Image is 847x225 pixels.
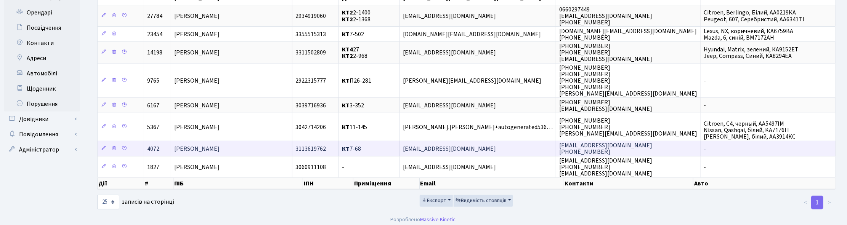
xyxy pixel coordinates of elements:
[147,163,159,171] span: 1827
[342,77,371,85] span: П26-281
[403,163,496,171] span: [EMAIL_ADDRESS][DOMAIN_NAME]
[97,195,119,209] select: записів на сторінці
[559,42,652,63] span: [PHONE_NUMBER] [PHONE_NUMBER] [EMAIL_ADDRESS][DOMAIN_NAME]
[420,178,564,189] th: Email
[174,123,220,131] span: [PERSON_NAME]
[174,77,220,85] span: [PERSON_NAME]
[559,98,652,113] span: [PHONE_NUMBER] [EMAIL_ADDRESS][DOMAIN_NAME]
[403,101,496,110] span: [EMAIL_ADDRESS][DOMAIN_NAME]
[4,81,80,96] a: Щоденник
[342,145,350,153] b: КТ
[147,145,159,153] span: 4072
[174,12,220,20] span: [PERSON_NAME]
[403,77,541,85] span: [PERSON_NAME][EMAIL_ADDRESS][DOMAIN_NAME]
[147,30,162,38] span: 23454
[704,101,706,110] span: -
[295,77,326,85] span: 2922315777
[4,112,80,127] a: Довідники
[403,123,553,131] span: [PERSON_NAME].[PERSON_NAME]+autogenerated536…
[295,101,326,110] span: 3039716936
[174,163,220,171] span: [PERSON_NAME]
[97,195,174,209] label: записів на сторінці
[4,96,80,112] a: Порушення
[403,30,541,38] span: [DOMAIN_NAME][EMAIL_ADDRESS][DOMAIN_NAME]
[98,178,144,189] th: Дії
[390,215,457,224] div: Розроблено .
[147,77,159,85] span: 9765
[454,195,513,207] button: Видимість стовпців
[456,197,507,204] span: Видимість стовпців
[704,9,805,24] span: Citroen, Berlingo, Білий, АА0219КА Peugeot, 607, Серебристий, AA6341TI
[295,163,326,171] span: 3060911108
[147,101,159,110] span: 6167
[342,30,350,38] b: КТ
[4,35,80,51] a: Контакти
[704,120,796,141] span: Citroen, C4, черный, AA5497IM Nissan, Qashqai, білий, KA7176IT [PERSON_NAME], білий, АА3914КС
[295,145,326,153] span: 3113619762
[403,145,496,153] span: [EMAIL_ADDRESS][DOMAIN_NAME]
[4,66,80,81] a: Автомобілі
[564,178,694,189] th: Контакти
[173,178,303,189] th: ПІБ
[295,12,326,20] span: 2934919060
[147,12,162,20] span: 27784
[342,45,353,54] b: КТ4
[4,142,80,157] a: Адміністратор
[704,145,706,153] span: -
[4,5,80,20] a: Орендарі
[174,30,220,38] span: [PERSON_NAME]
[342,145,361,153] span: 7-68
[295,123,326,131] span: 3042714206
[4,51,80,66] a: Адреси
[174,101,220,110] span: [PERSON_NAME]
[295,48,326,57] span: 3311502809
[342,101,350,110] b: КТ
[342,15,353,24] b: КТ2
[342,101,364,110] span: 3-352
[342,123,367,131] span: 11-145
[422,197,446,204] span: Експорт
[174,145,220,153] span: [PERSON_NAME]
[342,9,371,24] span: 2-1400 2-1368
[704,77,706,85] span: -
[147,48,162,57] span: 14198
[147,123,159,131] span: 5367
[693,178,836,189] th: Авто
[704,27,794,42] span: Lexus, NX, коричневий, КА6759BA Mazda, 6, синій, BM7172AH
[144,178,174,189] th: #
[342,77,350,85] b: КТ
[420,195,453,207] button: Експорт
[559,116,698,138] span: [PHONE_NUMBER] [PHONE_NUMBER] [PERSON_NAME][EMAIL_ADDRESS][DOMAIN_NAME]
[353,178,419,189] th: Приміщення
[559,5,652,27] span: 0660297449 [EMAIL_ADDRESS][DOMAIN_NAME] [PHONE_NUMBER]
[295,30,326,38] span: 3355515313
[4,20,80,35] a: Посвідчення
[811,196,823,209] a: 1
[420,215,456,223] a: Massive Kinetic
[342,45,367,60] span: 27 2-968
[704,45,799,60] span: Hyundai, Matrix, зелений, КА9152ЕТ Jeep, Compass, Синий, КА8294ЕА
[4,127,80,142] a: Повідомлення
[303,178,353,189] th: ІПН
[342,163,344,171] span: -
[403,12,496,20] span: [EMAIL_ADDRESS][DOMAIN_NAME]
[342,30,364,38] span: 7-502
[559,27,697,42] span: [DOMAIN_NAME][EMAIL_ADDRESS][DOMAIN_NAME] [PHONE_NUMBER]
[704,163,706,171] span: -
[559,141,652,156] span: [EMAIL_ADDRESS][DOMAIN_NAME] [PHONE_NUMBER]
[342,123,350,131] b: КТ
[342,52,353,60] b: КТ2
[174,48,220,57] span: [PERSON_NAME]
[559,64,698,98] span: [PHONE_NUMBER] [PHONE_NUMBER] [PHONE_NUMBER] [PHONE_NUMBER] [PERSON_NAME][EMAIL_ADDRESS][DOMAIN_N...
[559,156,652,178] span: [EMAIL_ADDRESS][DOMAIN_NAME] [PHONE_NUMBER] [EMAIL_ADDRESS][DOMAIN_NAME]
[342,9,353,17] b: КТ2
[403,48,496,57] span: [EMAIL_ADDRESS][DOMAIN_NAME]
